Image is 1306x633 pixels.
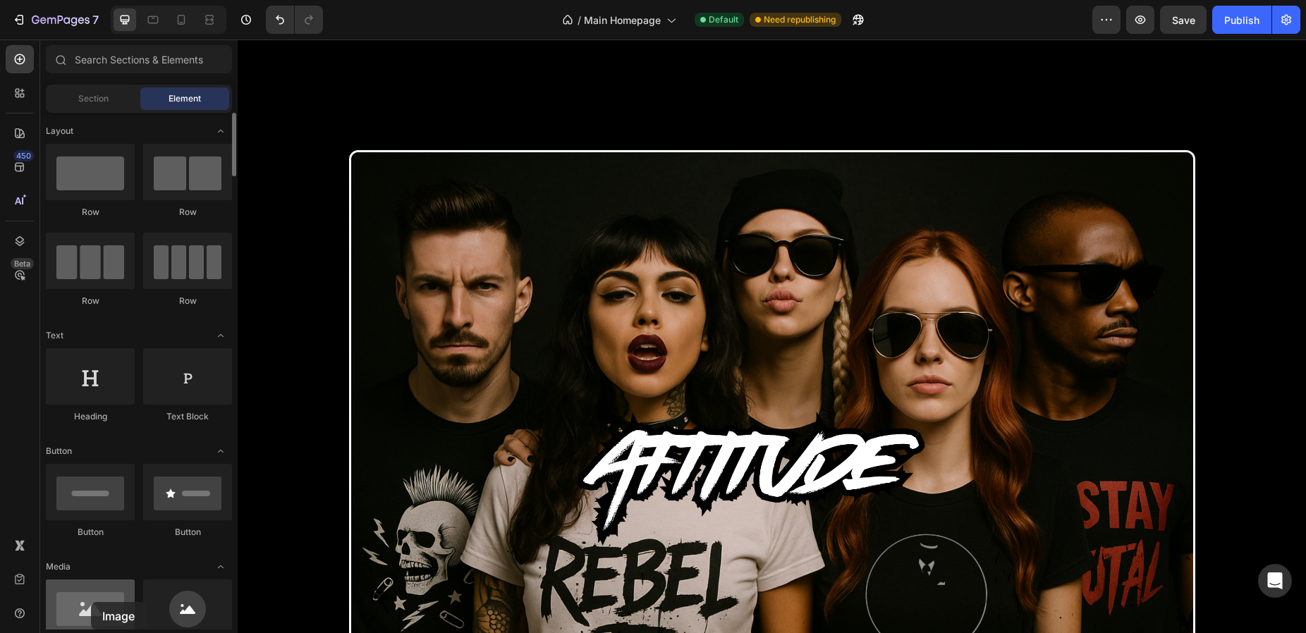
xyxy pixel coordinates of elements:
span: Toggle open [209,440,232,462]
div: Row [46,295,135,307]
span: / [578,13,581,27]
span: Save [1172,14,1195,26]
div: Row [143,295,232,307]
div: Beta [11,258,34,269]
span: Layout [46,125,73,137]
span: Toggle open [209,120,232,142]
span: Need republishing [764,13,836,26]
div: Publish [1224,13,1259,27]
span: Text [46,329,63,342]
span: Element [169,92,201,105]
span: Main Homepage [584,13,661,27]
span: Section [78,92,109,105]
button: Publish [1212,6,1271,34]
div: Row [46,206,135,219]
div: Button [46,526,135,539]
input: Search Sections & Elements [46,45,232,73]
div: Heading [46,410,135,423]
div: 450 [13,150,34,161]
div: Undo/Redo [266,6,323,34]
div: Button [143,526,232,539]
iframe: Design area [238,39,1306,633]
span: Toggle open [209,324,232,347]
div: Text Block [143,410,232,423]
button: Save [1160,6,1207,34]
span: Button [46,445,72,457]
span: Toggle open [209,555,232,578]
div: Row [143,206,232,219]
button: 7 [6,6,105,34]
div: Open Intercom Messenger [1258,564,1292,598]
span: Media [46,560,71,573]
p: 7 [92,11,99,28]
span: Default [709,13,738,26]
